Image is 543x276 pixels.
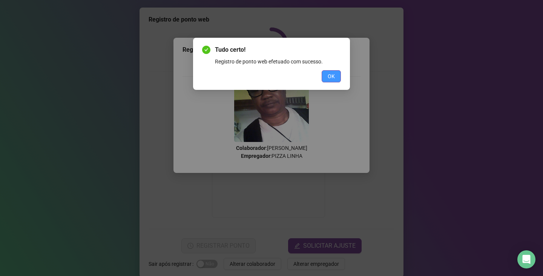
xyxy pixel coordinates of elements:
div: Registro de ponto web efetuado com sucesso. [215,57,341,66]
span: OK [328,72,335,80]
span: Tudo certo! [215,45,341,54]
span: check-circle [202,46,210,54]
div: Open Intercom Messenger [517,250,535,268]
button: OK [322,70,341,82]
